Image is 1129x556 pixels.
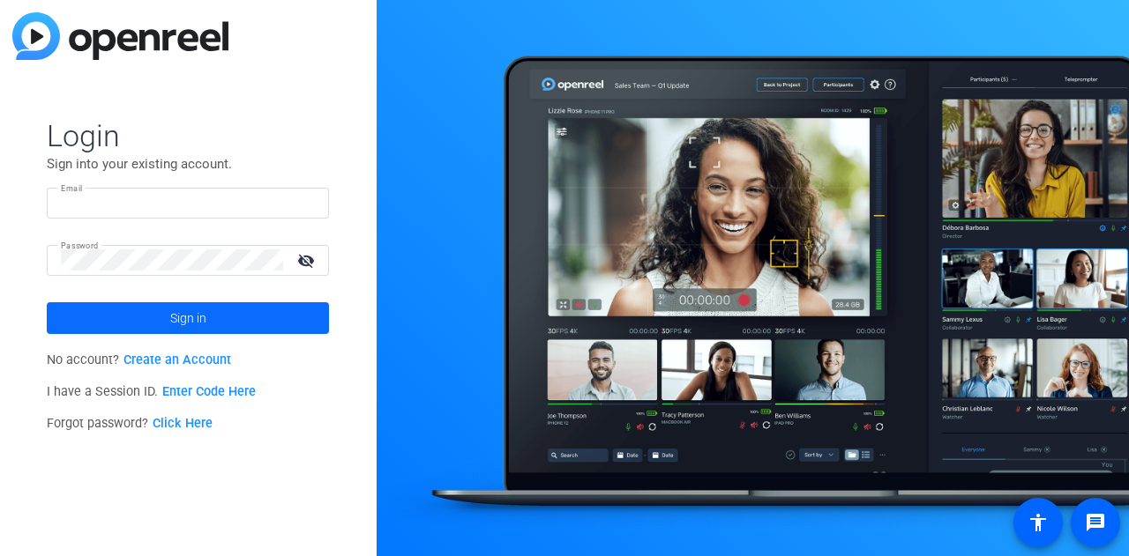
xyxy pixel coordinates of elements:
[47,117,329,154] span: Login
[170,296,206,340] span: Sign in
[1028,512,1049,533] mat-icon: accessibility
[47,352,231,367] span: No account?
[61,241,99,250] mat-label: Password
[47,416,213,431] span: Forgot password?
[47,154,329,174] p: Sign into your existing account.
[12,12,228,60] img: blue-gradient.svg
[47,302,329,334] button: Sign in
[153,416,213,431] a: Click Here
[123,352,231,367] a: Create an Account
[47,384,256,399] span: I have a Session ID.
[162,384,256,399] a: Enter Code Here
[61,192,315,213] input: Enter Email Address
[1085,512,1106,533] mat-icon: message
[287,248,329,273] mat-icon: visibility_off
[61,183,83,193] mat-label: Email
